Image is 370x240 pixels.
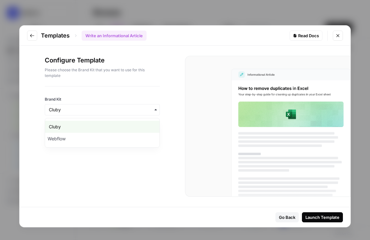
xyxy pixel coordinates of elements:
div: Cluby [45,121,159,133]
div: Webflow [45,133,159,145]
div: Configure Template [45,56,160,86]
div: Go Back [279,214,295,220]
button: Launch Template [302,212,343,222]
input: Cluby [49,107,156,113]
div: Launch Template [305,214,339,220]
button: Close modal [333,31,343,41]
a: Read Docs [290,31,322,41]
label: Brand Kit [45,97,160,102]
div: Templates [41,31,147,41]
div: Read Docs [293,32,319,39]
p: Please choose the Brand Kit that you want to use for this template [45,67,160,79]
button: Go to previous step [27,31,37,41]
div: Write an Informational Article [82,31,147,41]
button: Go Back [275,212,299,222]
